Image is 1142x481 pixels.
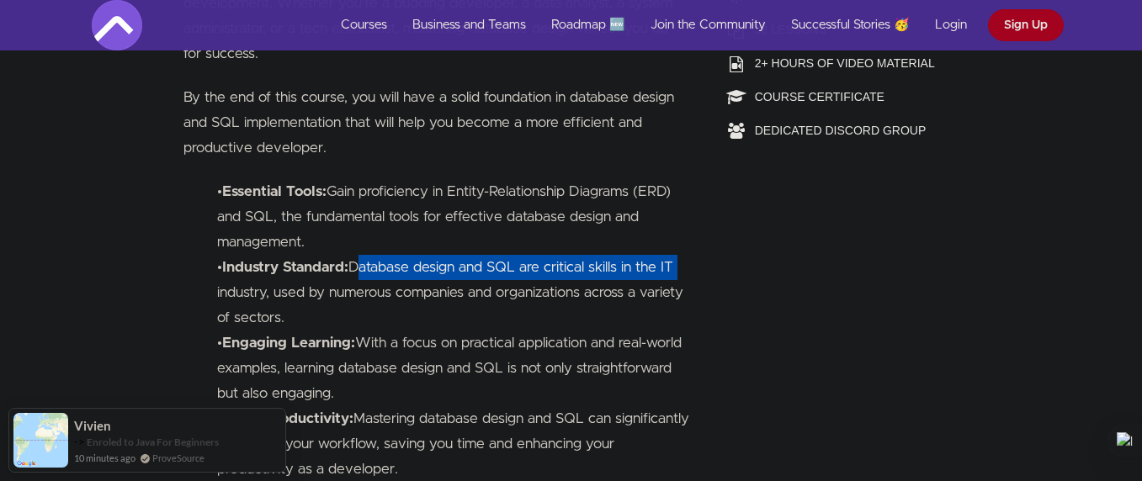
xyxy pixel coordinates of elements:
[222,336,355,350] b: Engaging Learning:
[74,435,85,448] span: ->
[222,411,353,425] b: Boost Productivity:
[183,85,690,161] p: By the end of this course, you will have a solid foundation in database design and SQL implementa...
[751,114,939,148] td: DEDICATED DISCORD GROUP
[751,47,939,81] td: 2+ HOURS OF VIDEO MATERIAL
[217,330,690,406] li: • With a focus on practical application and real-world examples, learning database design and SQL...
[217,179,690,255] li: • Gain proficiency in Entity-Relationship Diagrams (ERD) and SQL, the fundamental tools for effec...
[751,81,939,114] td: COURSE CERTIFICATE
[217,255,690,330] li: • Database design and SQL are critical skills in the IT industry, used by numerous companies and ...
[988,9,1064,41] a: Sign Up
[13,413,68,468] img: provesource social proof notification image
[222,260,348,274] b: Industry Standard:
[74,419,111,433] span: Vivien
[222,184,327,198] b: Essential Tools:
[74,451,135,465] span: 10 minutes ago
[87,436,219,448] a: Enroled to Java For Beginners
[152,451,204,465] a: ProveSource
